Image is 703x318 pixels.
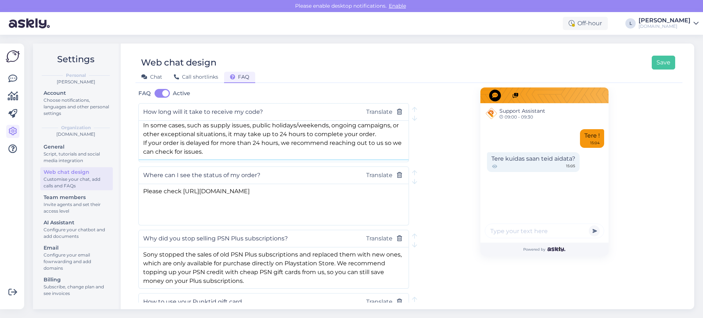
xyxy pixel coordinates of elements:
[40,275,113,298] a: BillingSubscribe, change plan and see invoices
[40,167,113,190] a: Web chat designCustomise your chat, add calls and FAQs
[66,72,86,79] b: Personal
[173,87,190,99] label: Active
[39,79,113,85] div: [PERSON_NAME]
[44,284,109,297] div: Subscribe, change plan and see invoices
[580,129,604,148] div: Tere !
[547,247,565,251] img: Askly
[364,297,395,307] button: Translate
[143,297,355,307] input: Type your question here...
[44,168,109,176] div: Web chat design
[61,124,91,131] b: Organization
[230,74,249,80] span: FAQ
[364,107,395,117] button: Translate
[141,74,162,80] span: Chat
[44,244,109,252] div: Email
[174,74,218,80] span: Call shortlinks
[523,247,565,252] span: Powered by
[39,52,113,66] h2: Settings
[44,227,109,240] div: Configure your chatbot and add documents
[364,234,395,243] button: Translate
[139,247,409,286] textarea: Sony stopped the sales of old PSN Plus subscriptions and replaced them with new ones, which are o...
[485,224,604,238] input: Type your text here
[143,171,355,180] input: Type your question here...
[40,243,113,273] a: EmailConfigure your email fowrwarding and add domains
[44,89,109,97] div: Account
[40,88,113,118] a: AccountChoose notifications, languages and other personal settings
[141,56,216,70] div: Web chat design
[487,152,580,172] div: Tere kuidas saan teid aidata?
[44,176,109,189] div: Customise your chat, add calls and FAQs
[639,23,691,29] div: [DOMAIN_NAME]
[486,108,497,119] img: Support
[563,17,608,30] div: Off-hour
[139,121,409,159] textarea: Orders are usually processed automatically and delivered within 30 minutes. In some cases, such a...
[39,131,113,138] div: [DOMAIN_NAME]
[143,107,355,117] input: Type your question here...
[44,219,109,227] div: AI Assistant
[40,192,113,216] a: Team membersInvite agents and set their access level
[499,115,545,119] span: 09:00 - 09:30
[138,89,151,98] span: FAQ
[139,184,409,222] textarea: Please check [URL][DOMAIN_NAME]
[6,49,20,63] img: Askly Logo
[590,140,600,146] div: 15:04
[639,18,699,29] a: [PERSON_NAME][DOMAIN_NAME]
[566,163,575,170] span: 15:05
[387,3,408,9] span: Enable
[40,218,113,241] a: AI AssistantConfigure your chatbot and add documents
[143,234,355,243] input: Type your question here...
[639,18,691,23] div: [PERSON_NAME]
[44,201,109,214] div: Invite agents and set their access level
[40,142,113,165] a: GeneralScript, tutorials and social media integration
[44,97,109,117] div: Choose notifications, languages and other personal settings
[44,143,109,151] div: General
[499,107,545,115] span: Support Assistant
[44,252,109,272] div: Configure your email fowrwarding and add domains
[44,194,109,201] div: Team members
[44,276,109,284] div: Billing
[44,151,109,164] div: Script, tutorials and social media integration
[364,171,395,180] button: Translate
[652,56,675,70] button: Save
[625,18,636,29] div: L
